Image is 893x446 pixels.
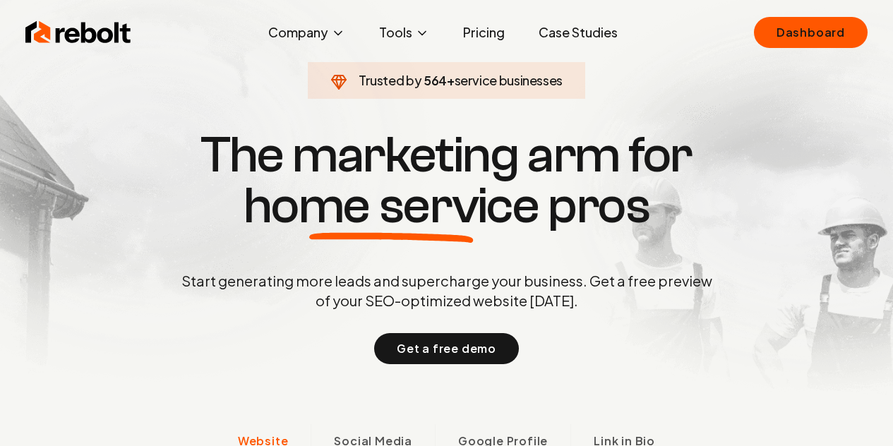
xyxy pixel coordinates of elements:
h1: The marketing arm for pros [108,130,786,231]
span: 564 [424,71,447,90]
p: Start generating more leads and supercharge your business. Get a free preview of your SEO-optimiz... [179,271,715,311]
button: Get a free demo [374,333,519,364]
button: Company [257,18,356,47]
a: Dashboard [754,17,868,48]
img: Rebolt Logo [25,18,131,47]
a: Pricing [452,18,516,47]
span: service businesses [455,72,563,88]
button: Tools [368,18,440,47]
a: Case Studies [527,18,629,47]
span: + [447,72,455,88]
span: home service [244,181,539,231]
span: Trusted by [359,72,421,88]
